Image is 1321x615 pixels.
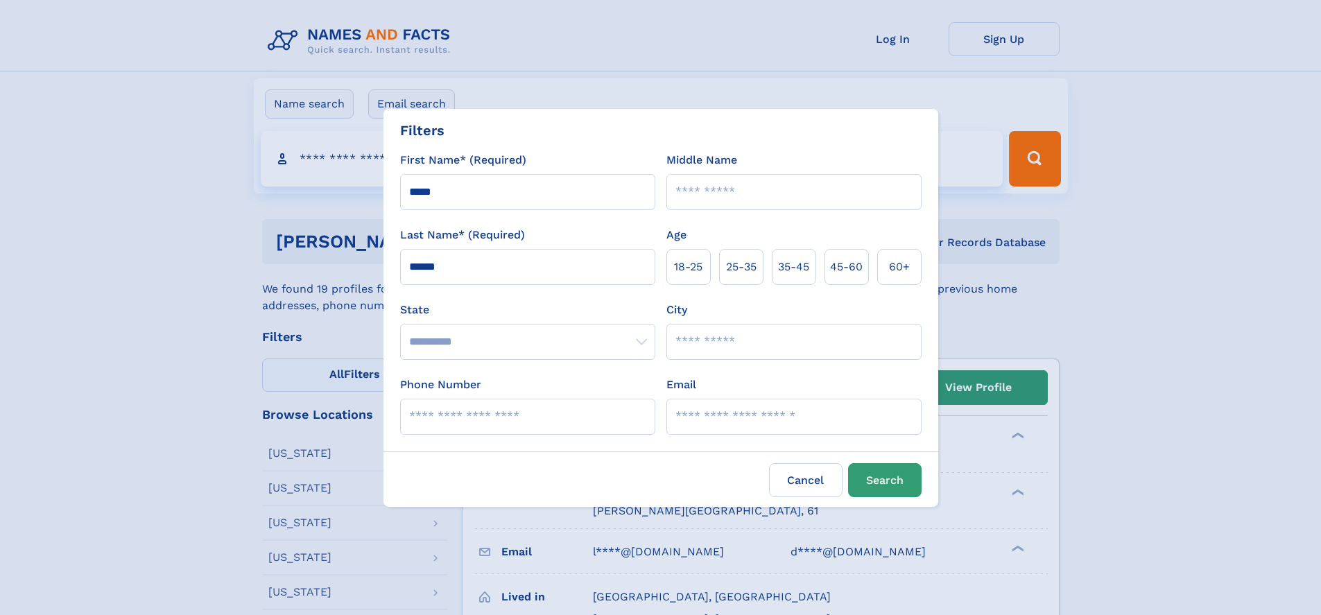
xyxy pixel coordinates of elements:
[674,259,702,275] span: 18‑25
[400,120,444,141] div: Filters
[889,259,910,275] span: 60+
[400,152,526,168] label: First Name* (Required)
[830,259,863,275] span: 45‑60
[666,152,737,168] label: Middle Name
[400,376,481,393] label: Phone Number
[400,302,655,318] label: State
[666,302,687,318] label: City
[848,463,922,497] button: Search
[726,259,757,275] span: 25‑35
[666,227,687,243] label: Age
[778,259,809,275] span: 35‑45
[769,463,843,497] label: Cancel
[666,376,696,393] label: Email
[400,227,525,243] label: Last Name* (Required)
